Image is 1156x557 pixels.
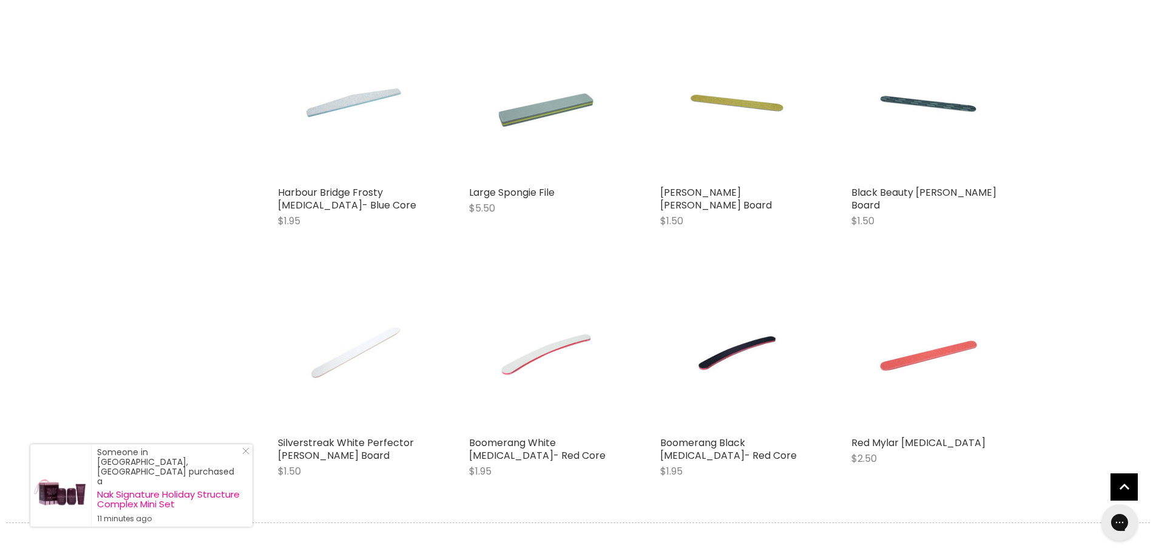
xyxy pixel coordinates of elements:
a: Close Notification [237,447,249,459]
a: Boomerang Black Grinder- Red Core [660,276,815,430]
iframe: Gorgias live chat messenger [1095,500,1144,545]
div: Someone in [GEOGRAPHIC_DATA], [GEOGRAPHIC_DATA] purchased a [97,447,240,524]
img: Black Beauty Emery Board [877,25,980,180]
a: Harbour Bridge Frosty [MEDICAL_DATA]- Blue Core [278,185,416,212]
a: Silverstreak White Perfector [PERSON_NAME] Board [278,436,414,462]
span: $5.50 [469,201,495,215]
span: $1.95 [469,464,492,478]
a: Visit product page [30,444,91,527]
span: $1.50 [278,464,301,478]
a: Nak Signature Holiday Structure Complex Mini Set [97,490,240,509]
svg: Close Icon [242,447,249,455]
a: Boomerang Black [MEDICAL_DATA]- Red Core [660,436,797,462]
span: $2.50 [851,452,877,465]
a: Boomerang White Grinder- Red Core [469,276,624,430]
img: Harbour Bridge Frosty Grinder- Blue Core [303,25,407,180]
a: Boomerang White [MEDICAL_DATA]- Red Core [469,436,606,462]
a: Black Beauty Emery Board [851,25,1006,180]
span: $1.95 [278,214,300,228]
img: Silverstreak White Perfector Wood Emery Board [303,276,407,430]
a: Goldie Wood Emery Board [660,25,815,180]
a: Large Spongie File [469,25,624,180]
a: Red Mylar [MEDICAL_DATA] [851,436,985,450]
img: Red Mylar Grinder [877,276,980,430]
a: Red Mylar Grinder [851,276,1006,430]
span: $1.50 [660,214,683,228]
span: $1.50 [851,214,874,228]
small: 11 minutes ago [97,514,240,524]
a: Harbour Bridge Frosty Grinder- Blue Core [278,25,433,180]
img: Boomerang White Grinder- Red Core [495,276,598,430]
img: Large Spongie File [495,25,598,180]
a: Large Spongie File [469,185,555,199]
a: Black Beauty [PERSON_NAME] Board [851,185,996,212]
a: [PERSON_NAME] [PERSON_NAME] Board [660,185,772,212]
img: Goldie Wood Emery Board [686,25,789,180]
img: Boomerang Black Grinder- Red Core [686,276,788,430]
span: $1.95 [660,464,683,478]
a: Silverstreak White Perfector Wood Emery Board [278,276,433,430]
